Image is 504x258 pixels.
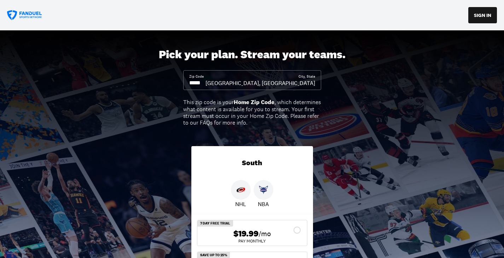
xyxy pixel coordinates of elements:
img: Hornets [259,185,268,194]
div: Zip Code [189,74,204,79]
p: NBA [258,200,269,208]
b: Home Zip Code [234,98,274,106]
span: /mo [259,229,271,239]
div: South [191,146,313,180]
p: NHL [235,200,246,208]
img: Hurricanes [236,185,245,194]
div: Pay Monthly [203,239,301,243]
div: City, State [299,74,315,79]
div: [GEOGRAPHIC_DATA], [GEOGRAPHIC_DATA] [205,79,315,87]
div: This zip code is your , which determines what content is available for you to stream. Your first ... [183,99,321,126]
div: 7 Day Free Trial [197,220,233,227]
span: $19.99 [233,229,259,239]
button: SIGN IN [468,7,497,23]
div: Pick your plan. Stream your teams. [159,48,346,61]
